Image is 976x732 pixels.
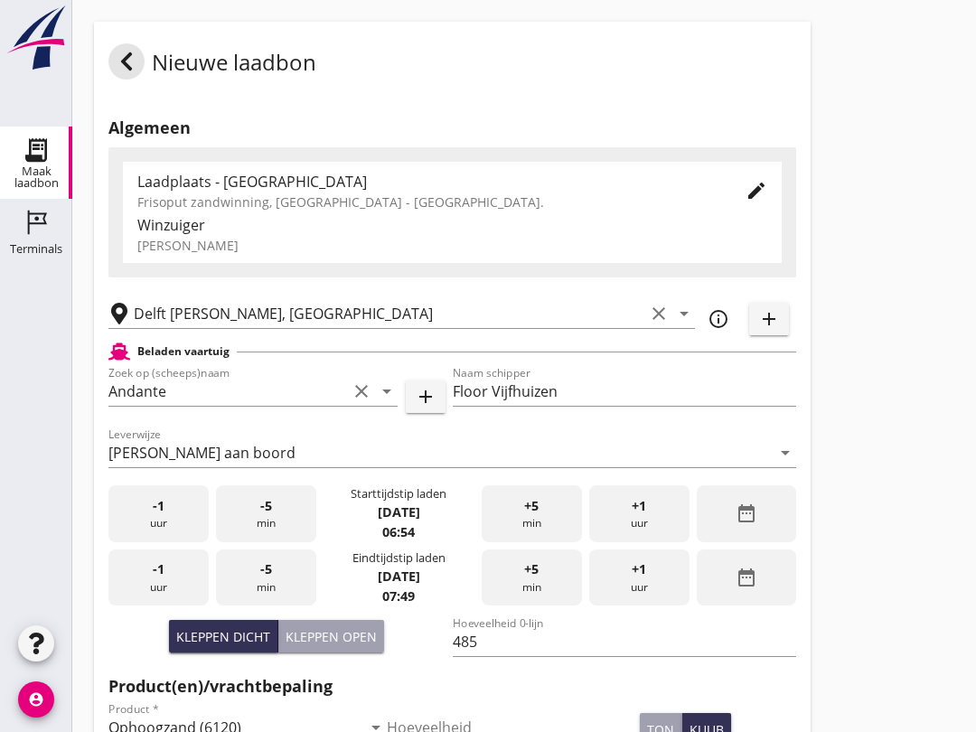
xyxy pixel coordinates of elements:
input: Hoeveelheid 0-lijn [453,627,797,656]
span: +5 [524,559,539,579]
span: +1 [632,559,646,579]
span: -1 [153,559,164,579]
input: Losplaats [134,299,644,328]
div: Winzuiger [137,214,767,236]
div: min [216,485,316,542]
span: -5 [260,496,272,516]
h2: Product(en)/vrachtbepaling [108,674,796,699]
i: date_range [736,567,757,588]
div: uur [589,485,690,542]
div: min [216,549,316,606]
div: min [482,485,582,542]
i: arrow_drop_down [673,303,695,324]
span: +5 [524,496,539,516]
div: min [482,549,582,606]
strong: 06:54 [382,523,415,540]
span: -1 [153,496,164,516]
img: logo-small.a267ee39.svg [4,5,69,71]
h2: Beladen vaartuig [137,343,230,360]
div: Starttijdstip laden [351,485,446,502]
strong: [DATE] [378,568,420,585]
i: info_outline [708,308,729,330]
span: -5 [260,559,272,579]
span: +1 [632,496,646,516]
i: clear [351,380,372,402]
input: Zoek op (scheeps)naam [108,377,347,406]
input: Naam schipper [453,377,797,406]
i: account_circle [18,681,54,718]
div: uur [108,485,209,542]
strong: 07:49 [382,587,415,605]
button: Kleppen dicht [169,620,278,652]
i: add [758,308,780,330]
div: Kleppen dicht [176,627,270,646]
div: Terminals [10,243,62,255]
div: uur [589,549,690,606]
div: Nieuwe laadbon [108,43,316,87]
h2: Algemeen [108,116,796,140]
button: Kleppen open [278,620,384,652]
i: add [415,386,436,408]
i: arrow_drop_down [376,380,398,402]
div: uur [108,549,209,606]
i: date_range [736,502,757,524]
div: Eindtijdstip laden [352,549,446,567]
strong: [DATE] [378,503,420,521]
i: clear [648,303,670,324]
div: Kleppen open [286,627,377,646]
i: edit [746,180,767,202]
i: arrow_drop_down [774,442,796,464]
div: [PERSON_NAME] [137,236,767,255]
div: Frisoput zandwinning, [GEOGRAPHIC_DATA] - [GEOGRAPHIC_DATA]. [137,192,717,211]
div: [PERSON_NAME] aan boord [108,445,296,461]
div: Laadplaats - [GEOGRAPHIC_DATA] [137,171,717,192]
